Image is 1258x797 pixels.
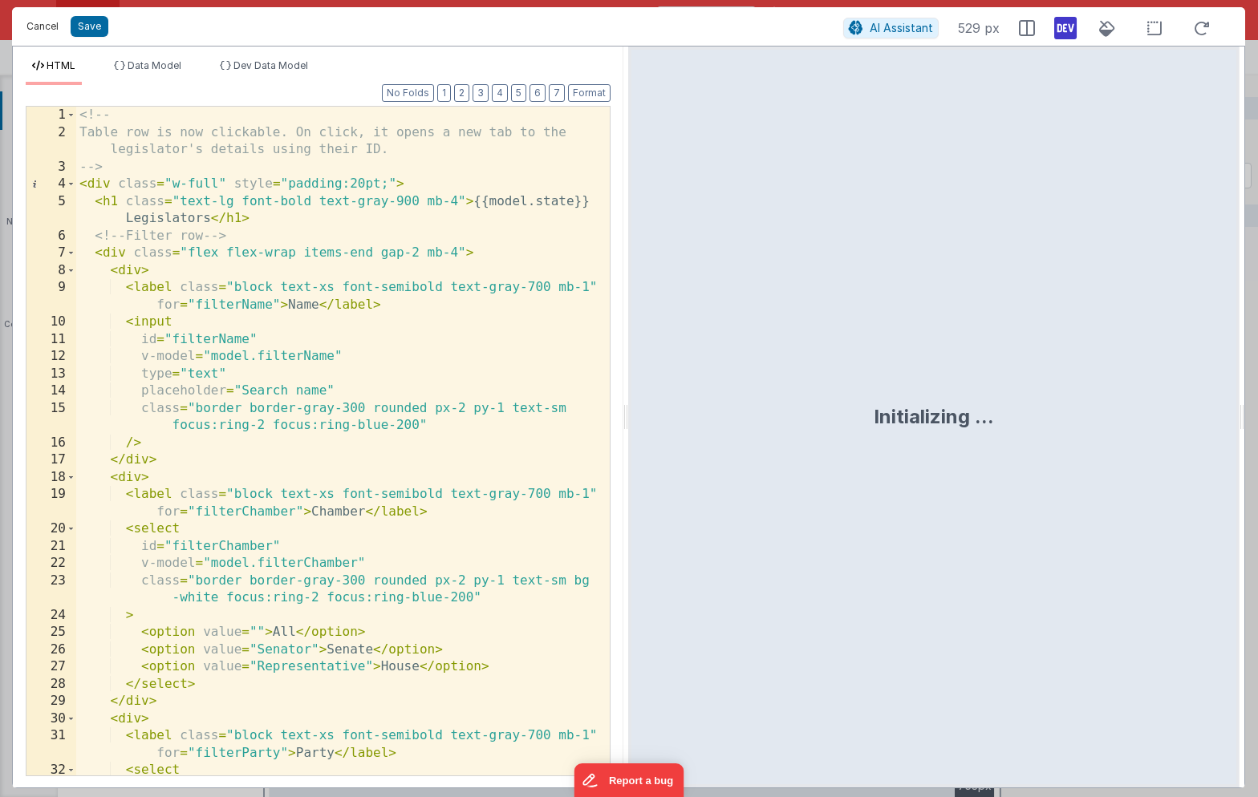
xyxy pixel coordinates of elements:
[26,451,76,469] div: 17
[26,727,76,762] div: 31
[437,84,451,102] button: 1
[26,382,76,400] div: 14
[128,59,181,71] span: Data Model
[492,84,508,102] button: 4
[473,84,489,102] button: 3
[26,400,76,435] div: 15
[382,84,434,102] button: No Folds
[958,18,1000,38] span: 529 px
[26,676,76,694] div: 28
[26,159,76,176] div: 3
[26,710,76,728] div: 30
[549,84,565,102] button: 7
[26,193,76,228] div: 5
[874,404,994,430] div: Initializing ...
[26,245,76,262] div: 7
[568,84,611,102] button: Format
[26,572,76,607] div: 23
[843,18,939,38] button: AI Assistant
[71,16,108,37] button: Save
[26,520,76,538] div: 20
[26,331,76,349] div: 11
[47,59,75,71] span: HTML
[454,84,469,102] button: 2
[26,624,76,641] div: 25
[26,486,76,520] div: 19
[18,15,67,38] button: Cancel
[26,176,76,193] div: 4
[26,124,76,159] div: 2
[26,555,76,572] div: 22
[26,279,76,314] div: 9
[26,469,76,487] div: 18
[26,435,76,452] div: 16
[870,21,933,34] span: AI Assistant
[26,762,76,779] div: 32
[26,538,76,556] div: 21
[26,228,76,245] div: 6
[26,348,76,366] div: 12
[26,607,76,625] div: 24
[26,107,76,124] div: 1
[574,763,684,797] iframe: Marker.io feedback button
[26,658,76,676] div: 27
[233,59,308,71] span: Dev Data Model
[26,366,76,383] div: 13
[26,262,76,280] div: 8
[530,84,546,102] button: 6
[26,641,76,659] div: 26
[511,84,526,102] button: 5
[26,314,76,331] div: 10
[26,693,76,710] div: 29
